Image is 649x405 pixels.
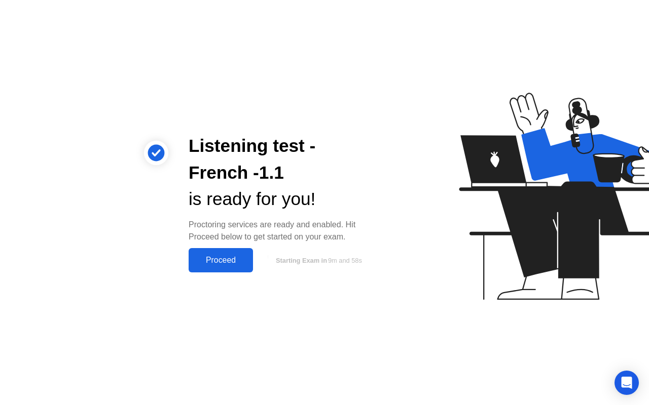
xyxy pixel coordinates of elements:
[189,133,377,186] div: Listening test - French -1.1
[192,256,250,265] div: Proceed
[615,371,639,395] div: Open Intercom Messenger
[189,186,377,213] div: is ready for you!
[189,248,253,272] button: Proceed
[328,257,362,264] span: 9m and 58s
[258,251,377,270] button: Starting Exam in9m and 58s
[189,219,377,243] div: Proctoring services are ready and enabled. Hit Proceed below to get started on your exam.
